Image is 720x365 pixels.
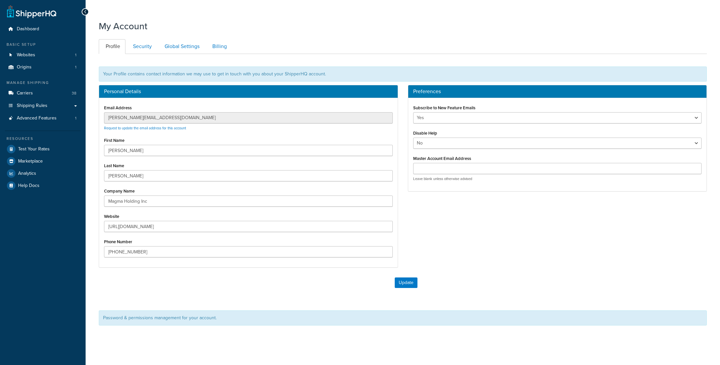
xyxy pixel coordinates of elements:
[5,49,81,61] li: Websites
[158,39,205,54] a: Global Settings
[126,39,157,54] a: Security
[7,5,56,18] a: ShipperHQ Home
[99,66,707,82] div: Your Profile contains contact information we may use to get in touch with you about your ShipperH...
[104,214,119,219] label: Website
[413,89,702,94] h3: Preferences
[5,180,81,192] a: Help Docs
[413,156,471,161] label: Master Account Email Address
[5,143,81,155] a: Test Your Rates
[17,103,47,109] span: Shipping Rules
[5,112,81,124] a: Advanced Features 1
[395,277,417,288] button: Update
[75,116,76,121] span: 1
[5,61,81,73] li: Origins
[17,91,33,96] span: Carriers
[413,105,475,110] label: Subscribe to New Feature Emails
[18,159,43,164] span: Marketplace
[5,87,81,99] li: Carriers
[5,136,81,142] div: Resources
[5,49,81,61] a: Websites 1
[17,116,57,121] span: Advanced Features
[72,91,76,96] span: 38
[104,189,135,194] label: Company Name
[17,26,39,32] span: Dashboard
[5,61,81,73] a: Origins 1
[104,138,124,143] label: First Name
[18,171,36,176] span: Analytics
[5,168,81,179] a: Analytics
[5,100,81,112] a: Shipping Rules
[75,52,76,58] span: 1
[17,52,35,58] span: Websites
[99,310,707,326] div: Password & permissions management for your account.
[75,65,76,70] span: 1
[99,20,147,33] h1: My Account
[205,39,232,54] a: Billing
[5,87,81,99] a: Carriers 38
[99,39,125,54] a: Profile
[5,42,81,47] div: Basic Setup
[5,112,81,124] li: Advanced Features
[17,65,32,70] span: Origins
[413,176,702,181] p: Leave blank unless otherwise advised
[104,89,393,94] h3: Personal Details
[5,80,81,86] div: Manage Shipping
[104,125,186,131] a: Request to update the email address for this account
[18,146,50,152] span: Test Your Rates
[104,163,124,168] label: Last Name
[5,23,81,35] a: Dashboard
[413,131,437,136] label: Disable Help
[5,155,81,167] a: Marketplace
[104,105,132,110] label: Email Address
[104,239,132,244] label: Phone Number
[18,183,40,189] span: Help Docs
